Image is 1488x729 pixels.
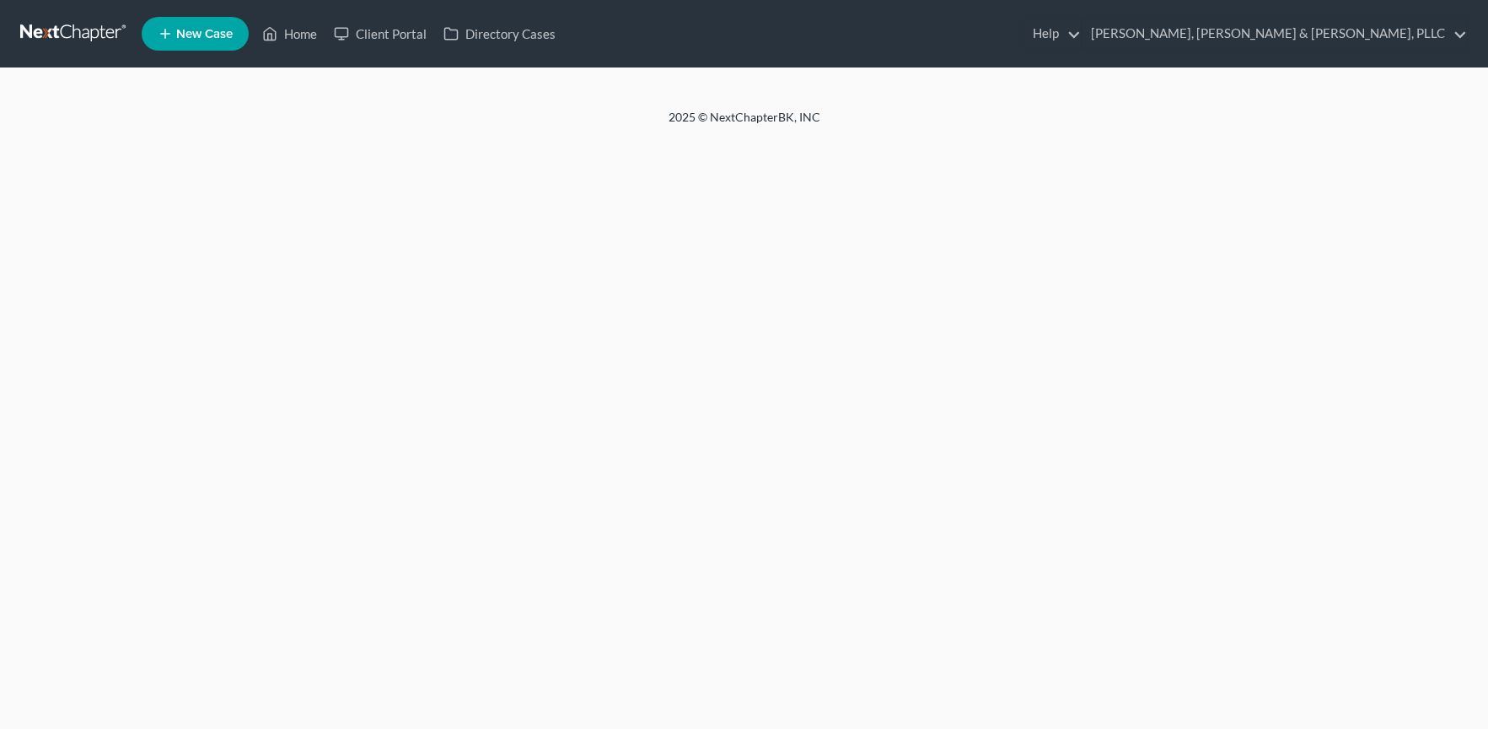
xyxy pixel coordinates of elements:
a: Help [1024,19,1081,49]
div: 2025 © NextChapterBK, INC [264,109,1225,139]
a: Home [254,19,325,49]
a: [PERSON_NAME], [PERSON_NAME] & [PERSON_NAME], PLLC [1082,19,1467,49]
a: Directory Cases [435,19,564,49]
new-legal-case-button: New Case [142,17,249,51]
a: Client Portal [325,19,435,49]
